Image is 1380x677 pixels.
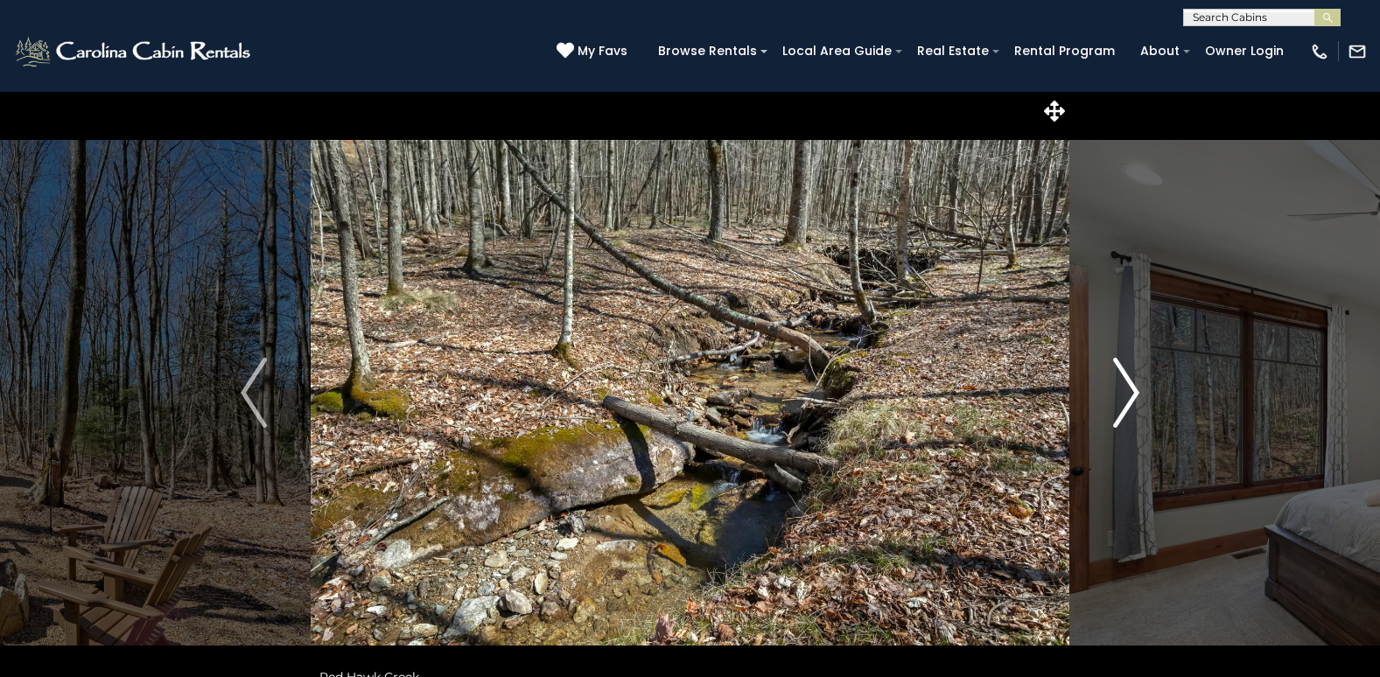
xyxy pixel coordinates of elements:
img: White-1-2.png [13,34,256,69]
a: Browse Rentals [649,38,766,65]
a: About [1131,38,1188,65]
a: Real Estate [908,38,998,65]
a: Owner Login [1196,38,1292,65]
img: arrow [1113,358,1139,428]
img: arrow [241,358,267,428]
span: My Favs [578,42,627,60]
a: My Favs [557,42,632,61]
a: Local Area Guide [774,38,900,65]
a: Rental Program [1005,38,1124,65]
img: mail-regular-white.png [1348,42,1367,61]
img: phone-regular-white.png [1310,42,1329,61]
